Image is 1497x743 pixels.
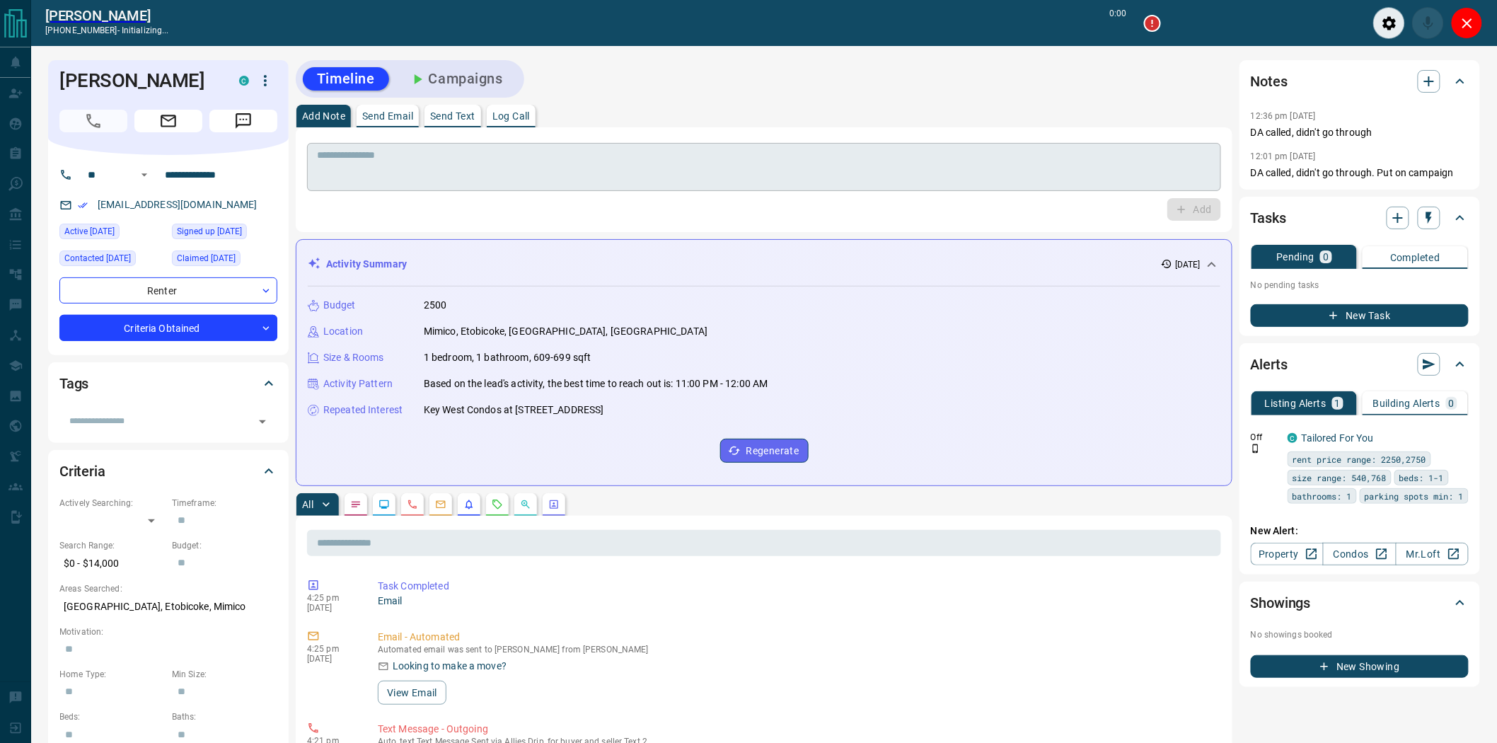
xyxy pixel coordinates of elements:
p: Pending [1276,252,1314,262]
p: 12:01 pm [DATE] [1251,151,1316,161]
p: Based on the lead's activity, the best time to reach out is: 11:00 PM - 12:00 AM [424,376,768,391]
span: Signed up [DATE] [177,224,242,238]
h2: Alerts [1251,353,1288,376]
div: Notes [1251,64,1469,98]
p: Send Text [430,111,475,121]
p: Timeframe: [172,497,277,509]
p: 4:25 pm [307,644,357,654]
p: 1 bedroom, 1 bathroom, 609-699 sqft [424,350,591,365]
p: Activity Summary [326,257,407,272]
p: Budget: [172,539,277,552]
span: size range: 540,768 [1293,471,1387,485]
div: Wed Aug 13 2025 [59,250,165,270]
a: Mr.Loft [1396,543,1469,565]
p: Activity Pattern [323,376,393,391]
span: beds: 1-1 [1399,471,1444,485]
p: No showings booked [1251,628,1469,641]
button: Regenerate [720,439,809,463]
button: Open [136,166,153,183]
p: Beds: [59,710,165,723]
div: Showings [1251,586,1469,620]
span: rent price range: 2250,2750 [1293,452,1426,466]
div: Fri Aug 08 2025 [59,224,165,243]
span: Message [209,110,277,132]
a: [EMAIL_ADDRESS][DOMAIN_NAME] [98,199,258,210]
p: [DATE] [1175,258,1201,271]
p: Location [323,324,363,339]
p: Search Range: [59,539,165,552]
h2: Showings [1251,592,1311,614]
p: Task Completed [378,579,1215,594]
p: Min Size: [172,668,277,681]
p: Budget [323,298,356,313]
h2: Criteria [59,460,105,483]
p: Baths: [172,710,277,723]
div: Tags [59,367,277,401]
div: Audio Settings [1373,7,1405,39]
svg: Agent Actions [548,499,560,510]
div: condos.ca [1288,433,1297,443]
h1: [PERSON_NAME] [59,69,218,92]
p: 1 [1335,398,1341,408]
p: Motivation: [59,626,277,638]
p: Email [378,594,1215,609]
p: Listing Alerts [1265,398,1327,408]
button: New Showing [1251,655,1469,678]
span: Call [59,110,127,132]
div: Fri Jun 11 2021 [172,224,277,243]
p: No pending tasks [1251,275,1469,296]
button: Open [253,412,272,432]
p: [DATE] [307,603,357,613]
p: DA called, didn't go through [1251,125,1469,140]
div: Close [1451,7,1483,39]
p: New Alert: [1251,524,1469,538]
p: All [302,500,313,509]
div: Thu Jun 17 2021 [172,250,277,270]
p: 4:25 pm [307,593,357,603]
span: Email [134,110,202,132]
button: View Email [378,681,446,705]
svg: Lead Browsing Activity [378,499,390,510]
p: Off [1251,431,1279,444]
svg: Push Notification Only [1251,444,1261,454]
p: Repeated Interest [323,403,403,417]
p: 0 [1449,398,1455,408]
span: bathrooms: 1 [1293,489,1352,503]
span: initializing... [122,25,169,35]
p: $0 - $14,000 [59,552,165,575]
button: Campaigns [395,67,517,91]
p: [PHONE_NUMBER] - [45,24,169,37]
p: [DATE] [307,654,357,664]
div: Criteria [59,454,277,488]
p: [GEOGRAPHIC_DATA], Etobicoke, Mimico [59,595,277,618]
p: Areas Searched: [59,582,277,595]
p: 12:36 pm [DATE] [1251,111,1316,121]
p: Actively Searching: [59,497,165,509]
p: Size & Rooms [323,350,384,365]
span: parking spots min: 1 [1365,489,1464,503]
div: Tasks [1251,201,1469,235]
div: Mute [1412,7,1444,39]
p: 2500 [424,298,447,313]
div: Renter [59,277,277,304]
svg: Opportunities [520,499,531,510]
button: New Task [1251,304,1469,327]
p: Email - Automated [378,630,1215,645]
div: condos.ca [239,76,249,86]
svg: Email Verified [78,200,88,210]
div: Alerts [1251,347,1469,381]
p: Home Type: [59,668,165,681]
p: 0 [1323,252,1329,262]
svg: Emails [435,499,446,510]
p: Automated email was sent to [PERSON_NAME] from [PERSON_NAME] [378,645,1215,655]
p: Add Note [302,111,345,121]
a: Condos [1323,543,1396,565]
h2: Tasks [1251,207,1286,229]
p: Text Message - Outgoing [378,722,1215,737]
div: Activity Summary[DATE] [308,251,1220,277]
button: Timeline [303,67,389,91]
p: Key West Condos at [STREET_ADDRESS] [424,403,604,417]
svg: Requests [492,499,503,510]
div: Criteria Obtained [59,315,277,341]
p: Building Alerts [1373,398,1440,408]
